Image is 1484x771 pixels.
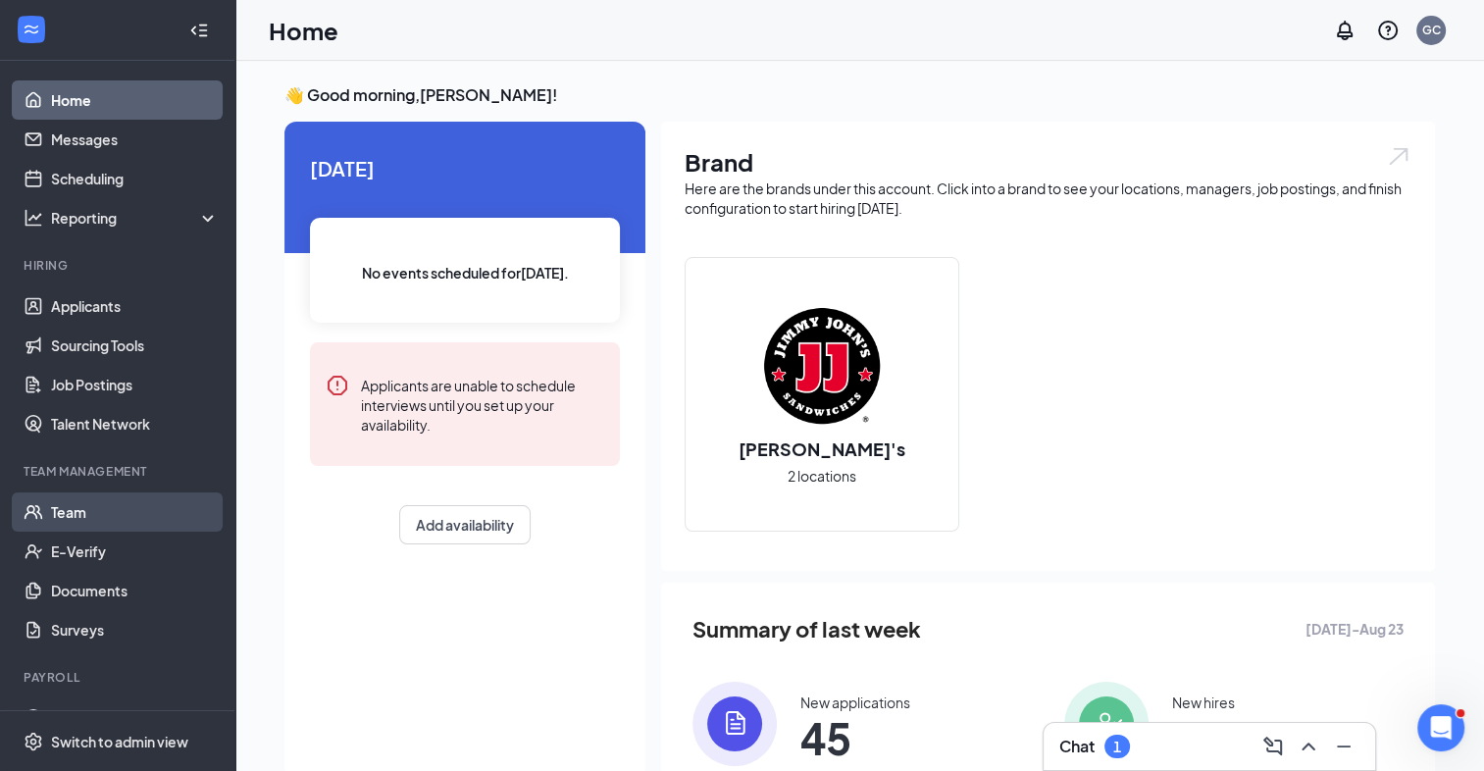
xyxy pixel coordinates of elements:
[1064,682,1149,766] img: icon
[1332,735,1356,758] svg: Minimize
[362,262,569,283] span: No events scheduled for [DATE] .
[692,682,777,766] img: icon
[51,571,219,610] a: Documents
[51,120,219,159] a: Messages
[51,365,219,404] a: Job Postings
[1059,736,1095,757] h3: Chat
[24,732,43,751] svg: Settings
[719,437,925,461] h2: [PERSON_NAME]'s
[189,21,209,40] svg: Collapse
[51,698,219,738] a: Payroll
[1305,618,1404,640] span: [DATE] - Aug 23
[1261,735,1285,758] svg: ComposeMessage
[269,14,338,47] h1: Home
[361,374,604,435] div: Applicants are unable to schedule interviews until you set up your availability.
[1417,704,1464,751] iframe: Intercom live chat
[51,732,188,751] div: Switch to admin view
[1376,19,1400,42] svg: QuestionInfo
[1257,731,1289,762] button: ComposeMessage
[51,492,219,532] a: Team
[24,208,43,228] svg: Analysis
[22,20,41,39] svg: WorkstreamLogo
[24,257,215,274] div: Hiring
[24,463,215,480] div: Team Management
[399,505,531,544] button: Add availability
[326,374,349,397] svg: Error
[284,84,1435,106] h3: 👋 Good morning, [PERSON_NAME] !
[692,612,921,646] span: Summary of last week
[1113,739,1121,755] div: 1
[51,286,219,326] a: Applicants
[1328,731,1359,762] button: Minimize
[51,208,220,228] div: Reporting
[1172,693,1235,712] div: New hires
[1333,19,1356,42] svg: Notifications
[51,159,219,198] a: Scheduling
[685,145,1411,179] h1: Brand
[310,153,620,183] span: [DATE]
[1293,731,1324,762] button: ChevronUp
[759,303,885,429] img: Jimmy John's
[800,693,910,712] div: New applications
[51,80,219,120] a: Home
[1386,145,1411,168] img: open.6027fd2a22e1237b5b06.svg
[24,669,215,686] div: Payroll
[1297,735,1320,758] svg: ChevronUp
[51,532,219,571] a: E-Verify
[51,404,219,443] a: Talent Network
[51,326,219,365] a: Sourcing Tools
[51,610,219,649] a: Surveys
[800,720,910,755] span: 45
[685,179,1411,218] div: Here are the brands under this account. Click into a brand to see your locations, managers, job p...
[788,465,856,487] span: 2 locations
[1422,22,1441,38] div: GC
[1172,720,1235,755] span: 8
